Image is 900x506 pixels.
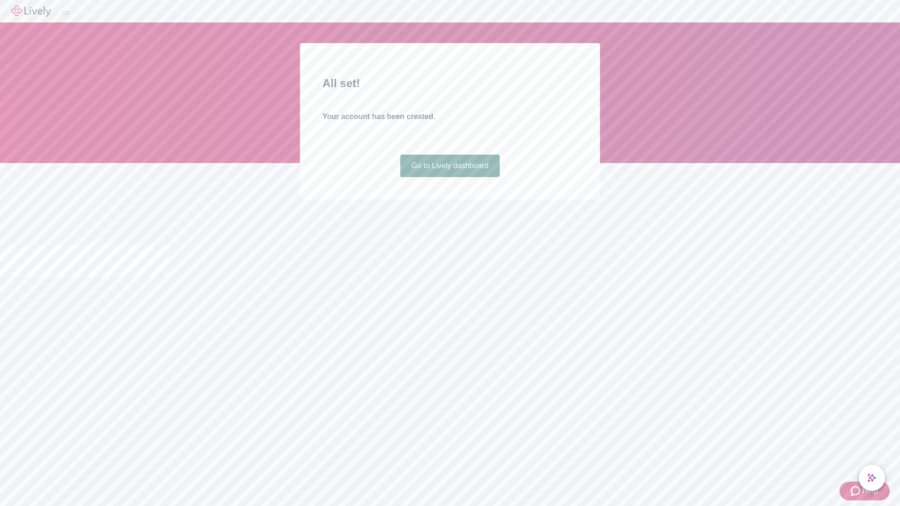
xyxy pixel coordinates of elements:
[62,12,69,15] button: Log out
[859,465,885,491] button: chat
[840,482,890,500] button: Zendesk support iconHelp
[867,473,877,483] svg: Lively AI Assistant
[322,75,577,92] h2: All set!
[862,485,878,497] span: Help
[11,6,51,17] img: Lively
[322,111,577,122] h4: Your account has been created.
[851,485,862,497] svg: Zendesk support icon
[400,155,500,177] a: Go to Lively dashboard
